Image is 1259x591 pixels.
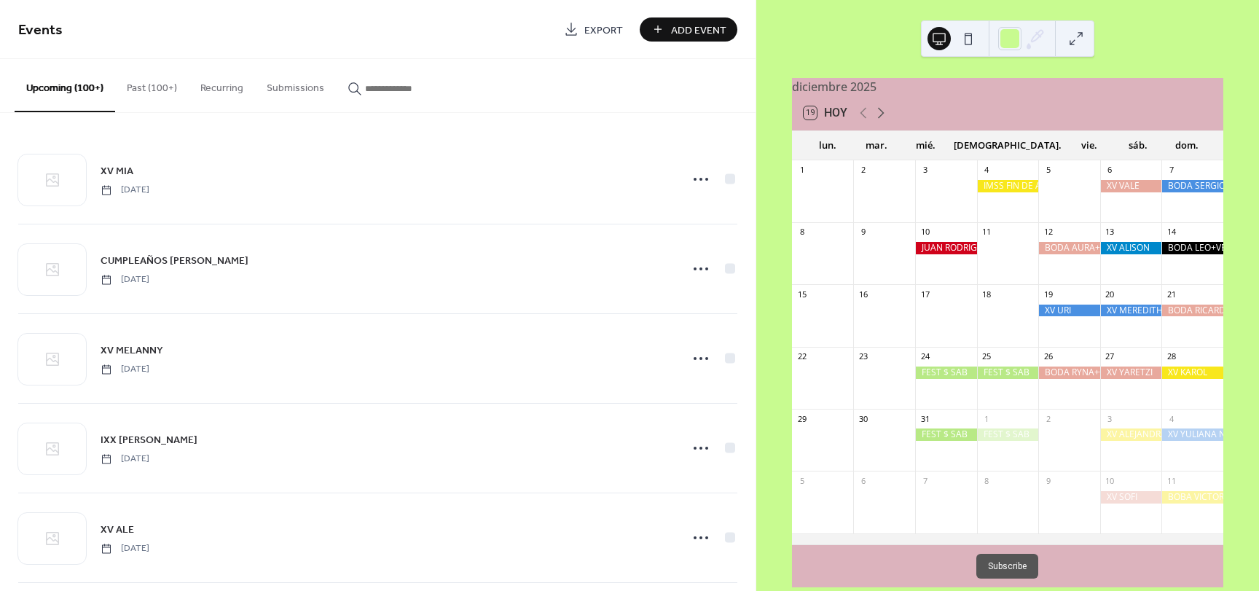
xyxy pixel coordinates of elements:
[981,413,992,424] div: 1
[101,343,163,359] span: XV MELANNY
[977,180,1039,192] div: IMSS FIN DE AÑO
[1043,165,1054,176] div: 5
[1161,367,1223,379] div: XV KAROL
[796,413,807,424] div: 29
[858,165,868,176] div: 2
[18,16,63,44] span: Events
[255,59,336,111] button: Submissions
[1161,180,1223,192] div: BODA SERGIO+CITLALI
[796,165,807,176] div: 1
[799,103,852,123] button: 19Hoy
[977,367,1039,379] div: FEST $ SAB
[1114,131,1163,160] div: sáb.
[1161,428,1223,441] div: XV YULIANA NIKTÉ
[1043,289,1054,300] div: 19
[915,242,977,254] div: JUAN RODRIGUEZ HERNANDEZ
[1038,367,1100,379] div: BODA RYNA+GIVANNI Y PRESENTACIÓN ZOE
[101,184,149,197] span: [DATE]
[101,453,149,466] span: [DATE]
[858,351,868,362] div: 23
[1100,367,1162,379] div: XV YARETZI
[101,522,134,538] span: XV ALE
[189,59,255,111] button: Recurring
[1043,475,1054,486] div: 9
[1100,428,1162,441] div: XV ALEJANDRA
[852,131,901,160] div: mar.
[1166,289,1177,300] div: 21
[584,23,623,38] span: Export
[792,78,1223,95] div: diciembre 2025
[1043,227,1054,238] div: 12
[796,289,807,300] div: 15
[1166,227,1177,238] div: 14
[1161,242,1223,254] div: BODA LEO+VERO
[1161,305,1223,317] div: BODA RICARDO+VERO
[919,289,930,300] div: 17
[915,428,977,441] div: FEST $ SAB
[981,289,992,300] div: 18
[1100,242,1162,254] div: XV ALISON
[1105,227,1115,238] div: 13
[1166,413,1177,424] div: 4
[101,542,149,555] span: [DATE]
[101,252,248,269] a: CUMPLEAÑOS [PERSON_NAME]
[919,165,930,176] div: 3
[796,227,807,238] div: 8
[919,413,930,424] div: 31
[981,165,992,176] div: 4
[1100,305,1162,317] div: XV MEREDITH
[101,431,197,448] a: IXX [PERSON_NAME]
[950,131,1065,160] div: [DEMOGRAPHIC_DATA].
[101,342,163,359] a: XV MELANNY
[1043,413,1054,424] div: 2
[1166,475,1177,486] div: 11
[1161,491,1223,504] div: BOBA VICTOR+LESLY
[1100,180,1162,192] div: XV VALE
[919,351,930,362] div: 24
[101,164,133,179] span: XV MIA
[1166,165,1177,176] div: 7
[858,227,868,238] div: 9
[1105,289,1115,300] div: 20
[919,475,930,486] div: 7
[804,131,852,160] div: lun.
[1105,475,1115,486] div: 10
[981,475,992,486] div: 8
[101,273,149,286] span: [DATE]
[553,17,634,42] a: Export
[796,475,807,486] div: 5
[671,23,726,38] span: Add Event
[919,227,930,238] div: 10
[101,363,149,376] span: [DATE]
[1163,131,1212,160] div: dom.
[101,163,133,179] a: XV MIA
[1105,413,1115,424] div: 3
[901,131,950,160] div: mié.
[858,413,868,424] div: 30
[915,367,977,379] div: FEST $ SAB
[101,433,197,448] span: IXX [PERSON_NAME]
[858,289,868,300] div: 16
[1100,491,1162,504] div: XV SOFI
[976,554,1038,579] button: Subscribe
[101,254,248,269] span: CUMPLEAÑOS [PERSON_NAME]
[858,475,868,486] div: 6
[1065,131,1114,160] div: vie.
[1166,351,1177,362] div: 28
[981,351,992,362] div: 25
[796,351,807,362] div: 22
[115,59,189,111] button: Past (100+)
[1038,305,1100,317] div: XV URI
[640,17,737,42] button: Add Event
[15,59,115,112] button: Upcoming (100+)
[1105,165,1115,176] div: 6
[981,227,992,238] div: 11
[101,521,134,538] a: XV ALE
[1105,351,1115,362] div: 27
[977,428,1039,441] div: FEST $ SAB
[1038,242,1100,254] div: BODA AURA+RICARDO
[1043,351,1054,362] div: 26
